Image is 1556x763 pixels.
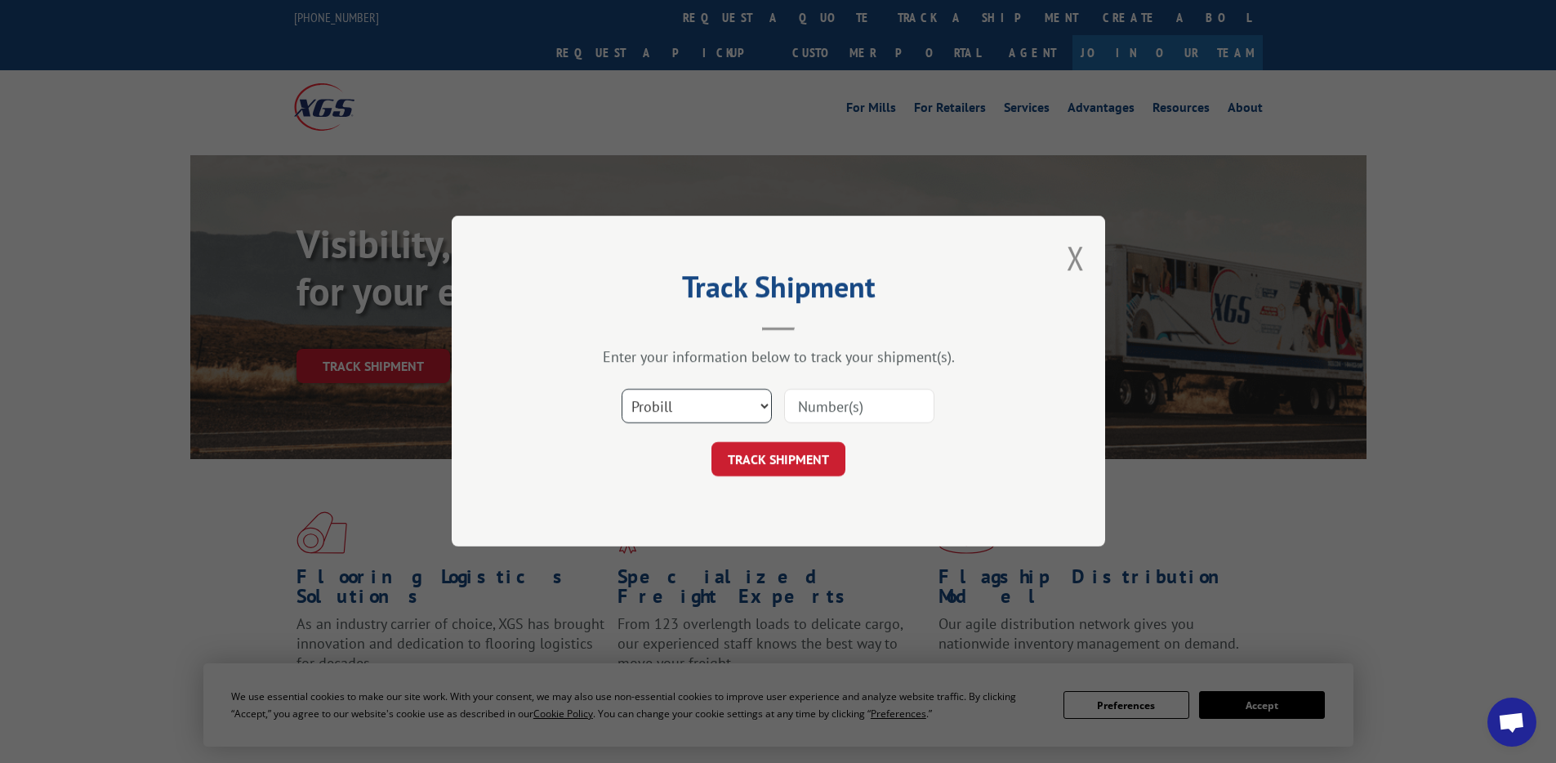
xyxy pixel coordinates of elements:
[533,348,1023,367] div: Enter your information below to track your shipment(s).
[784,390,934,424] input: Number(s)
[1067,236,1085,279] button: Close modal
[711,443,845,477] button: TRACK SHIPMENT
[533,275,1023,306] h2: Track Shipment
[1487,698,1536,747] div: Open chat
